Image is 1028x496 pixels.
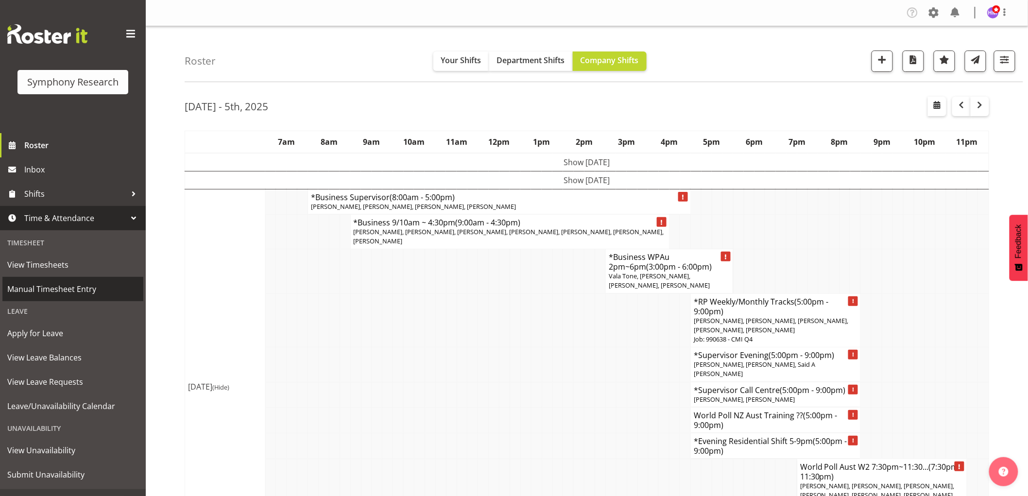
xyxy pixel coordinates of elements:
th: 5pm [691,131,734,153]
div: Leave [2,301,143,321]
span: Inbox [24,162,141,177]
button: Feedback - Show survey [1010,215,1028,281]
th: 12pm [478,131,521,153]
th: 9pm [861,131,904,153]
span: (5:00pm - 9:00pm) [780,385,845,395]
a: View Unavailability [2,438,143,462]
span: (Hide) [212,383,229,392]
th: 11pm [946,131,989,153]
button: Download a PDF of the roster according to the set date range. [903,51,924,72]
h4: *Supervisor Call Centre [694,385,857,395]
span: View Timesheets [7,257,138,272]
h4: *Evening Residential Shift 5-9pm [694,436,857,456]
th: 1pm [520,131,563,153]
span: [PERSON_NAME], [PERSON_NAME] [694,395,795,404]
button: Highlight an important date within the roster. [934,51,955,72]
h4: *Business WPAu 2pm~6pm [609,252,730,272]
a: Apply for Leave [2,321,143,345]
th: 7pm [776,131,819,153]
h4: Roster [185,55,216,67]
th: 4pm [648,131,691,153]
img: help-xxl-2.png [999,467,1009,477]
h2: [DATE] - 5th, 2025 [185,100,268,113]
span: (9:00am - 4:30pm) [456,217,521,228]
span: Roster [24,138,141,153]
span: Vala Tone, [PERSON_NAME], [PERSON_NAME], [PERSON_NAME] [609,272,710,290]
h4: *Business Supervisor [311,192,687,202]
span: (5:00pm - 9:00pm) [694,410,837,430]
a: Manual Timesheet Entry [2,277,143,301]
span: View Leave Requests [7,375,138,389]
button: Add a new shift [872,51,893,72]
div: Timesheet [2,233,143,253]
span: (5:00pm - 9:00pm) [769,350,834,360]
span: (5:00pm - 9:00pm) [694,296,828,317]
span: [PERSON_NAME], [PERSON_NAME], [PERSON_NAME], [PERSON_NAME] [311,202,516,211]
th: 9am [350,131,393,153]
h4: *Supervisor Evening [694,350,857,360]
span: Apply for Leave [7,326,138,341]
span: Shifts [24,187,126,201]
h4: World Poll Aust W2 7:30pm~11:30... [800,462,964,481]
a: View Leave Balances [2,345,143,370]
div: Unavailability [2,418,143,438]
span: [PERSON_NAME], [PERSON_NAME], [PERSON_NAME], [PERSON_NAME], [PERSON_NAME] [694,316,848,334]
span: Submit Unavailability [7,467,138,482]
button: Company Shifts [573,51,647,71]
span: Feedback [1014,224,1023,258]
th: 10pm [903,131,946,153]
button: Your Shifts [433,51,489,71]
th: 3pm [606,131,649,153]
span: Company Shifts [581,55,639,66]
a: View Timesheets [2,253,143,277]
th: 2pm [563,131,606,153]
th: 10am [393,131,436,153]
span: Your Shifts [441,55,481,66]
span: Department Shifts [497,55,565,66]
span: Time & Attendance [24,211,126,225]
span: Manual Timesheet Entry [7,282,138,296]
h4: *Business 9/10am ~ 4:30pm [354,218,667,227]
span: [PERSON_NAME], [PERSON_NAME], Said A [PERSON_NAME] [694,360,815,378]
span: View Unavailability [7,443,138,458]
span: (7:30pm - 11:30pm) [800,462,963,482]
a: Leave/Unavailability Calendar [2,394,143,418]
span: (5:00pm - 9:00pm) [694,436,847,456]
a: View Leave Requests [2,370,143,394]
p: Job: 990638 - CMI Q4 [694,335,857,344]
div: Symphony Research [27,75,119,89]
th: 8am [308,131,351,153]
td: Show [DATE] [185,171,989,189]
button: Send a list of all shifts for the selected filtered period to all rostered employees. [965,51,986,72]
th: 6pm [733,131,776,153]
span: View Leave Balances [7,350,138,365]
a: Submit Unavailability [2,462,143,487]
button: Filter Shifts [994,51,1015,72]
span: Leave/Unavailability Calendar [7,399,138,413]
th: 8pm [818,131,861,153]
th: 7am [265,131,308,153]
span: [PERSON_NAME], [PERSON_NAME], [PERSON_NAME], [PERSON_NAME], [PERSON_NAME], [PERSON_NAME], [PERSON... [354,227,664,245]
h4: *RP Weekly/Monthly Tracks [694,297,857,316]
span: (8:00am - 5:00pm) [390,192,455,203]
button: Select a specific date within the roster. [928,97,946,116]
img: hitesh-makan1261.jpg [987,7,999,18]
h4: World Poll NZ Aust Training ?? [694,410,857,430]
img: Rosterit website logo [7,24,87,44]
button: Department Shifts [489,51,573,71]
td: Show [DATE] [185,153,989,171]
span: (3:00pm - 6:00pm) [646,261,712,272]
th: 11am [435,131,478,153]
